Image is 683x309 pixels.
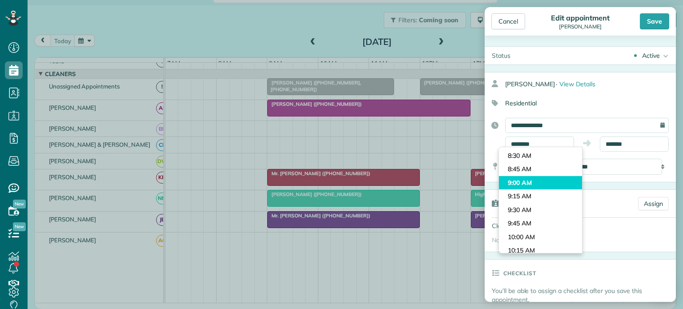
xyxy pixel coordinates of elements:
div: Cancel [491,13,525,29]
h3: Checklist [503,260,536,286]
div: Residential [485,96,669,111]
span: New [13,222,26,231]
p: You’ll be able to assign a checklist after you save this appointment. [492,286,676,304]
div: Save [640,13,669,29]
span: View Details [559,80,595,88]
a: Assign [638,197,669,210]
li: 8:30 AM [499,149,582,163]
li: 10:15 AM [499,244,582,257]
div: [PERSON_NAME] [505,76,676,92]
li: 9:45 AM [499,217,582,230]
span: New [13,200,26,209]
li: 9:00 AM [499,176,582,190]
div: Active [642,51,660,60]
div: [PERSON_NAME] [548,24,612,30]
span: · [556,80,557,88]
li: 9:30 AM [499,203,582,217]
li: 10:00 AM [499,230,582,244]
li: 9:15 AM [499,189,582,203]
div: Cleaners [485,218,547,234]
span: No cleaners assigned yet [492,236,563,244]
div: Edit appointment [548,13,612,22]
div: Status [485,47,518,64]
li: 8:45 AM [499,162,582,176]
